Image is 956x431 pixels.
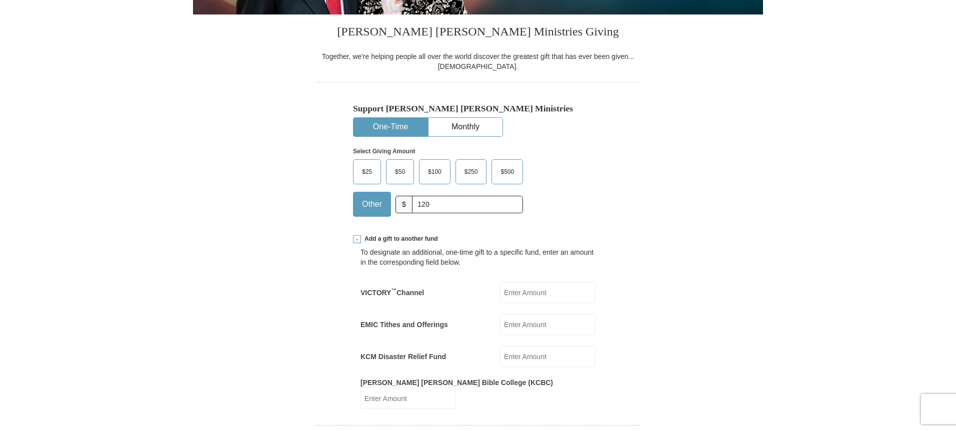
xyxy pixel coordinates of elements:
sup: ™ [391,287,396,293]
span: Add a gift to another fund [361,235,438,243]
span: $500 [495,164,519,179]
input: Enter Amount [500,314,595,335]
label: VICTORY Channel [360,288,424,298]
label: EMIC Tithes and Offerings [360,320,448,330]
span: $ [395,196,412,213]
h3: [PERSON_NAME] [PERSON_NAME] Ministries Giving [315,14,640,51]
div: Together, we're helping people all over the world discover the greatest gift that has ever been g... [315,51,640,71]
label: [PERSON_NAME] [PERSON_NAME] Bible College (KCBC) [360,378,553,388]
h5: Support [PERSON_NAME] [PERSON_NAME] Ministries [353,103,603,114]
input: Enter Amount [500,282,595,303]
span: $250 [459,164,483,179]
input: Enter Amount [360,388,456,409]
span: Other [357,197,387,212]
input: Enter Amount [500,346,595,367]
button: Monthly [428,118,502,136]
div: To designate an additional, one-time gift to a specific fund, enter an amount in the correspondin... [360,247,595,267]
strong: Select Giving Amount [353,148,415,155]
input: Other Amount [412,196,523,213]
span: $25 [357,164,377,179]
span: $50 [390,164,410,179]
span: $100 [423,164,446,179]
button: One-Time [353,118,427,136]
label: KCM Disaster Relief Fund [360,352,446,362]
